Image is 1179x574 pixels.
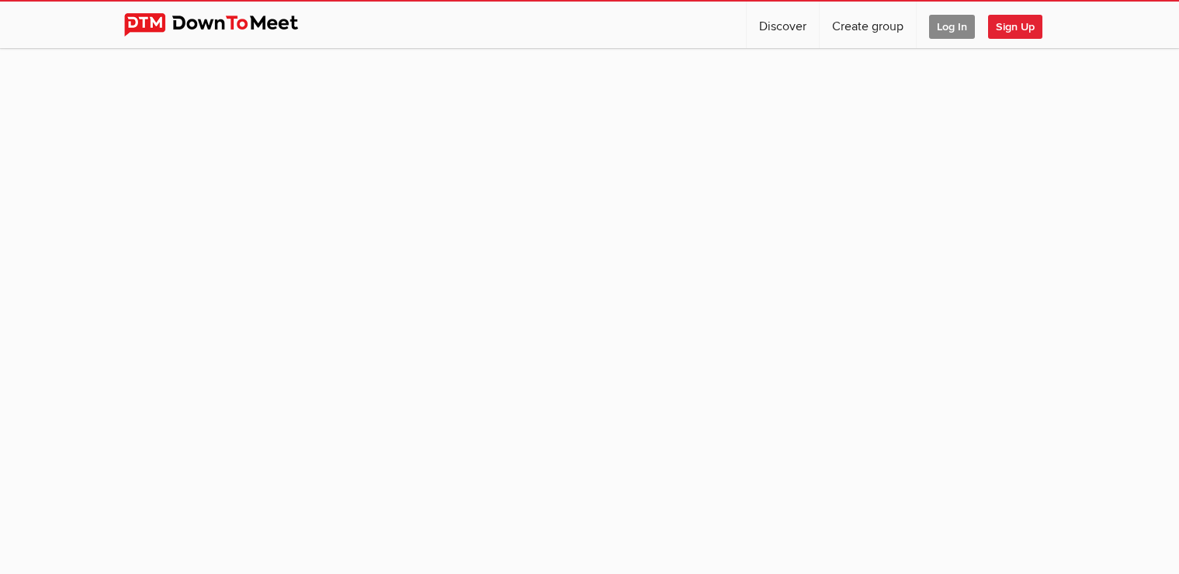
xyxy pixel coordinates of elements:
img: DownToMeet [124,13,322,37]
a: Create group [820,2,916,48]
a: Discover [747,2,819,48]
span: Sign Up [988,15,1042,39]
span: Log In [929,15,975,39]
a: Sign Up [988,2,1055,48]
a: Log In [917,2,987,48]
